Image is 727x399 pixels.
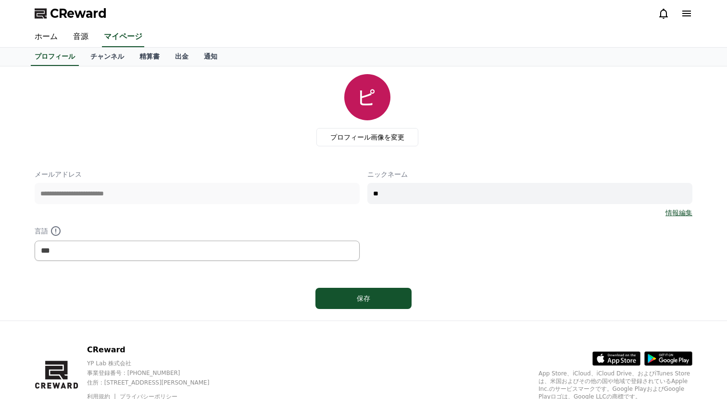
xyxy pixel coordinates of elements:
[83,48,132,66] a: チャンネル
[167,48,196,66] a: 出金
[335,294,392,303] div: 保存
[102,27,144,47] a: マイページ
[50,6,107,21] span: CReward
[132,48,167,66] a: 精算書
[35,225,360,237] p: 言語
[87,344,226,356] p: CReward
[87,369,226,377] p: 事業登録番号 : [PHONE_NUMBER]
[315,288,412,309] button: 保存
[87,360,226,367] p: YP Lab 株式会社
[367,169,692,179] p: ニックネーム
[196,48,225,66] a: 通知
[65,27,96,47] a: 音源
[344,74,390,120] img: profile_image
[27,27,65,47] a: ホーム
[316,128,418,146] label: プロフィール画像を変更
[35,169,360,179] p: メールアドレス
[87,379,226,386] p: 住所 : [STREET_ADDRESS][PERSON_NAME]
[31,48,79,66] a: プロフィール
[35,6,107,21] a: CReward
[665,208,692,218] a: 情報編集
